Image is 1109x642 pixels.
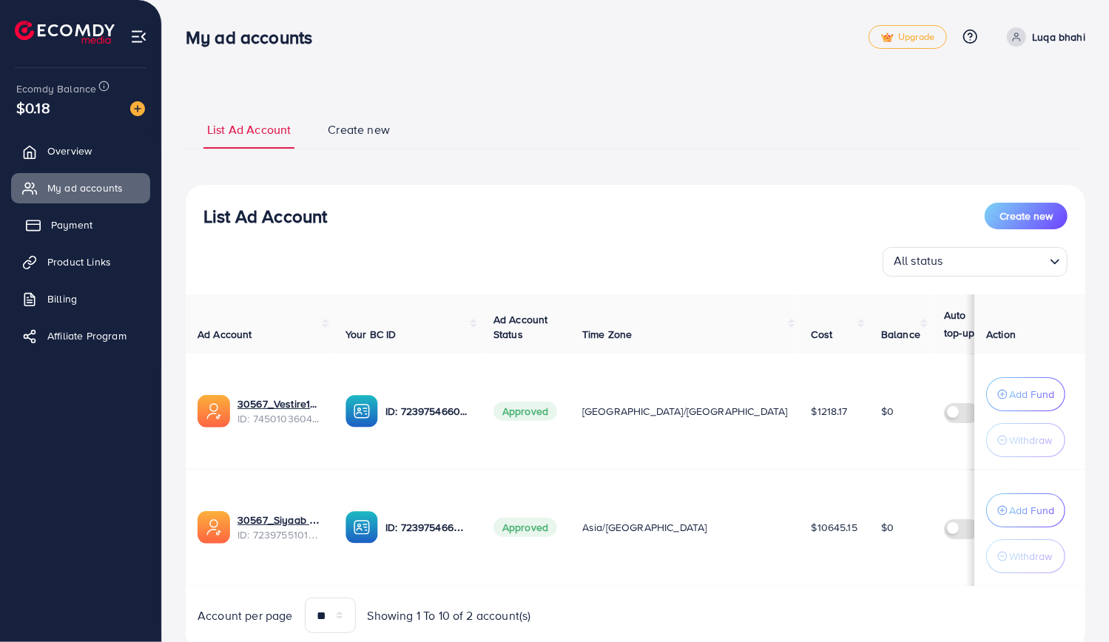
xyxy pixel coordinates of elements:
span: Asia/[GEOGRAPHIC_DATA] [582,520,707,535]
p: Add Fund [1009,385,1054,403]
span: $0.18 [16,97,50,118]
span: $0 [881,404,894,419]
span: Balance [881,327,920,342]
a: Payment [11,210,150,240]
span: $10645.15 [812,520,857,535]
a: 30567_Vestire1_1734612425372 [237,396,322,411]
div: Search for option [883,247,1068,277]
img: logo [15,21,115,44]
p: Luqa bhahi [1032,28,1085,46]
span: Your BC ID [345,327,397,342]
img: ic-ads-acc.e4c84228.svg [198,395,230,428]
img: image [130,101,145,116]
span: Approved [493,518,557,537]
span: Ad Account [198,327,252,342]
span: Create new [1000,209,1053,223]
div: <span class='underline'>30567_Vestire1_1734612425372</span></br>7450103604326973456 [237,396,322,427]
img: ic-ads-acc.e4c84228.svg [198,511,230,544]
button: Withdraw [986,539,1065,573]
span: Action [986,327,1016,342]
span: Ecomdy Balance [16,81,96,96]
span: ID: 7239755101609443329 [237,527,322,542]
h3: List Ad Account [203,206,327,227]
span: Cost [812,327,833,342]
span: List Ad Account [207,121,291,138]
button: Withdraw [986,423,1065,457]
span: Create new [328,121,390,138]
a: My ad accounts [11,173,150,203]
span: Account per page [198,607,293,624]
h3: My ad accounts [186,27,324,48]
div: <span class='underline'>30567_Siyaab 1_1685636844057</span></br>7239755101609443329 [237,513,322,543]
a: Billing [11,284,150,314]
span: ID: 7450103604326973456 [237,411,322,426]
span: [GEOGRAPHIC_DATA]/[GEOGRAPHIC_DATA] [582,404,788,419]
span: Approved [493,402,557,421]
span: $0 [881,520,894,535]
span: $1218.17 [812,404,848,419]
a: tickUpgrade [869,25,947,49]
a: Affiliate Program [11,321,150,351]
iframe: Chat [1046,575,1098,631]
button: Add Fund [986,377,1065,411]
span: My ad accounts [47,180,123,195]
span: Product Links [47,254,111,269]
a: Luqa bhahi [1001,27,1085,47]
p: ID: 7239754660251336706 [385,518,470,536]
a: 30567_Siyaab 1_1685636844057 [237,513,322,527]
span: Time Zone [582,327,632,342]
a: Overview [11,136,150,166]
a: Product Links [11,247,150,277]
img: ic-ba-acc.ded83a64.svg [345,395,378,428]
span: Overview [47,143,92,158]
button: Add Fund [986,493,1065,527]
span: Ad Account Status [493,312,548,342]
p: Auto top-up [944,306,987,342]
p: Add Fund [1009,501,1054,519]
img: ic-ba-acc.ded83a64.svg [345,511,378,544]
span: Payment [51,217,92,232]
img: tick [881,33,894,43]
p: Withdraw [1009,547,1052,565]
p: ID: 7239754660251336706 [385,402,470,420]
span: Upgrade [881,32,934,43]
input: Search for option [948,250,1044,273]
span: Billing [47,291,77,306]
span: All status [891,249,946,273]
button: Create new [985,203,1068,229]
span: Affiliate Program [47,328,127,343]
span: Showing 1 To 10 of 2 account(s) [368,607,531,624]
p: Withdraw [1009,431,1052,449]
img: menu [130,28,147,45]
